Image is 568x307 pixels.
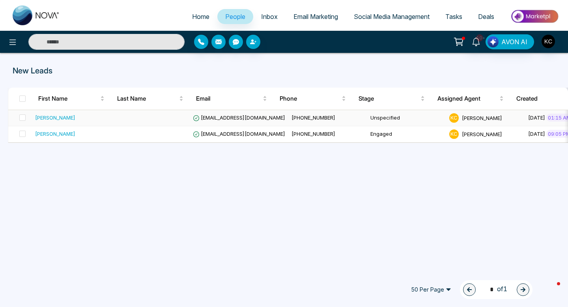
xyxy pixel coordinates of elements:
[13,65,371,77] p: New Leads
[273,88,352,110] th: Phone
[293,13,338,21] span: Email Marketing
[286,9,346,24] a: Email Marketing
[486,34,534,49] button: AVON AI
[225,13,245,21] span: People
[291,114,335,121] span: [PHONE_NUMBER]
[193,131,285,137] span: [EMAIL_ADDRESS][DOMAIN_NAME]
[467,34,486,48] a: 10+
[261,13,278,21] span: Inbox
[253,9,286,24] a: Inbox
[431,88,510,110] th: Assigned Agent
[359,94,419,103] span: Stage
[445,13,462,21] span: Tasks
[38,94,99,103] span: First Name
[35,114,75,122] div: [PERSON_NAME]
[190,88,273,110] th: Email
[476,34,483,41] span: 10+
[437,94,498,103] span: Assigned Agent
[478,13,494,21] span: Deals
[501,37,527,47] span: AVON AI
[32,88,111,110] th: First Name
[541,280,560,299] iframe: Intercom live chat
[367,110,446,126] td: Unspecified
[528,131,545,137] span: [DATE]
[354,13,430,21] span: Social Media Management
[462,114,502,121] span: [PERSON_NAME]
[352,88,431,110] th: Stage
[506,7,563,25] img: Market-place.gif
[470,9,502,24] a: Deals
[192,13,209,21] span: Home
[528,114,545,121] span: [DATE]
[437,9,470,24] a: Tasks
[488,36,499,47] img: Lead Flow
[346,9,437,24] a: Social Media Management
[449,113,459,123] span: K C
[542,35,555,48] img: User Avatar
[462,131,502,137] span: [PERSON_NAME]
[184,9,217,24] a: Home
[405,283,457,296] span: 50 Per Page
[217,9,253,24] a: People
[291,131,335,137] span: [PHONE_NUMBER]
[196,94,261,103] span: Email
[193,114,285,121] span: [EMAIL_ADDRESS][DOMAIN_NAME]
[35,130,75,138] div: [PERSON_NAME]
[13,6,60,25] img: Nova CRM Logo
[449,129,459,139] span: K C
[485,284,507,295] span: of 1
[367,126,446,142] td: Engaged
[280,94,340,103] span: Phone
[117,94,177,103] span: Last Name
[111,88,190,110] th: Last Name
